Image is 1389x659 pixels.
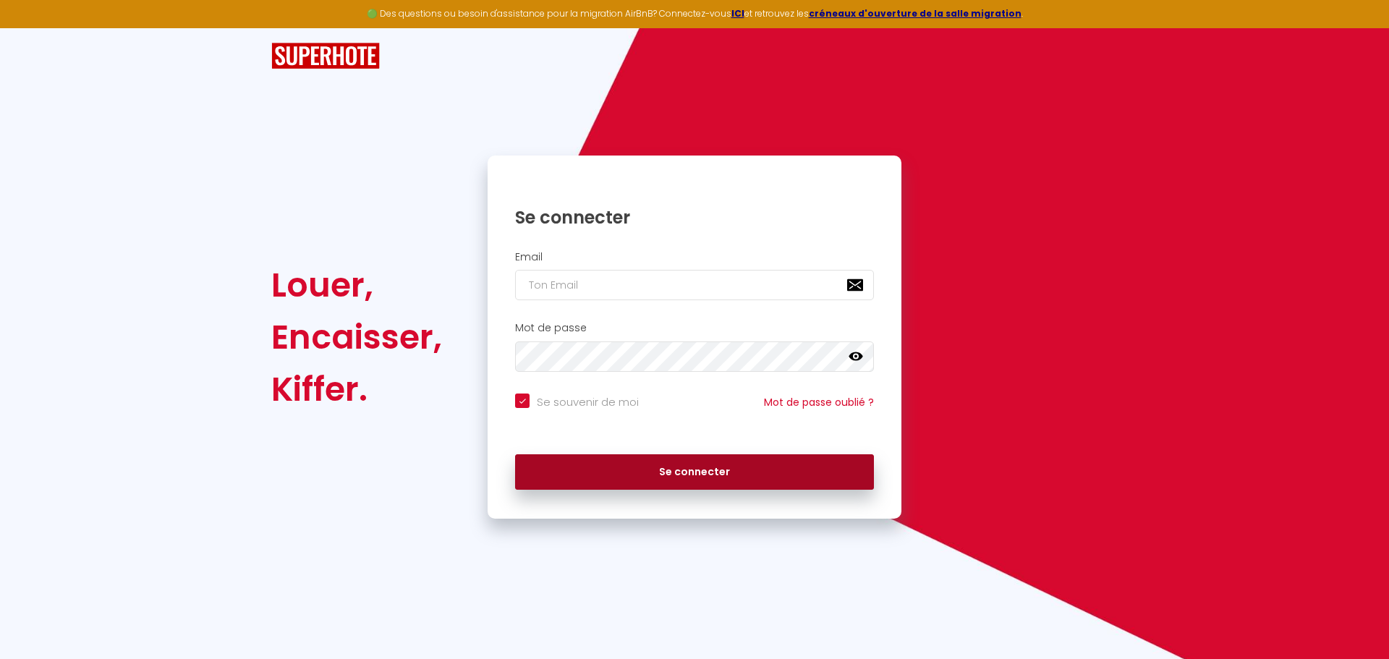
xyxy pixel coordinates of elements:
[731,7,744,20] a: ICI
[809,7,1021,20] a: créneaux d'ouverture de la salle migration
[764,395,874,409] a: Mot de passe oublié ?
[271,363,442,415] div: Kiffer.
[515,322,874,334] h2: Mot de passe
[271,259,442,311] div: Louer,
[271,311,442,363] div: Encaisser,
[271,43,380,69] img: SuperHote logo
[515,251,874,263] h2: Email
[515,206,874,229] h1: Se connecter
[515,454,874,490] button: Se connecter
[515,270,874,300] input: Ton Email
